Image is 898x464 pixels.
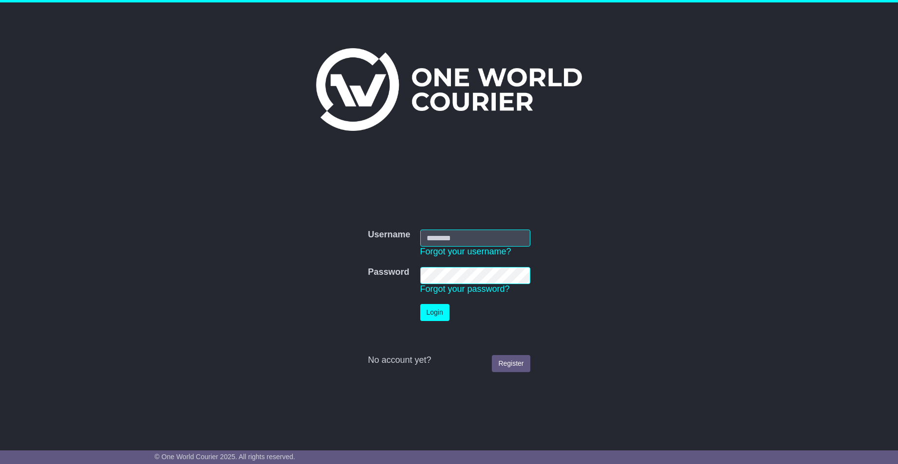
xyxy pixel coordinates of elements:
div: No account yet? [368,355,530,366]
a: Forgot your username? [420,247,511,256]
img: One World [316,48,582,131]
a: Register [492,355,530,372]
a: Forgot your password? [420,284,510,294]
label: Username [368,230,410,240]
span: © One World Courier 2025. All rights reserved. [154,453,295,461]
label: Password [368,267,409,278]
button: Login [420,304,449,321]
